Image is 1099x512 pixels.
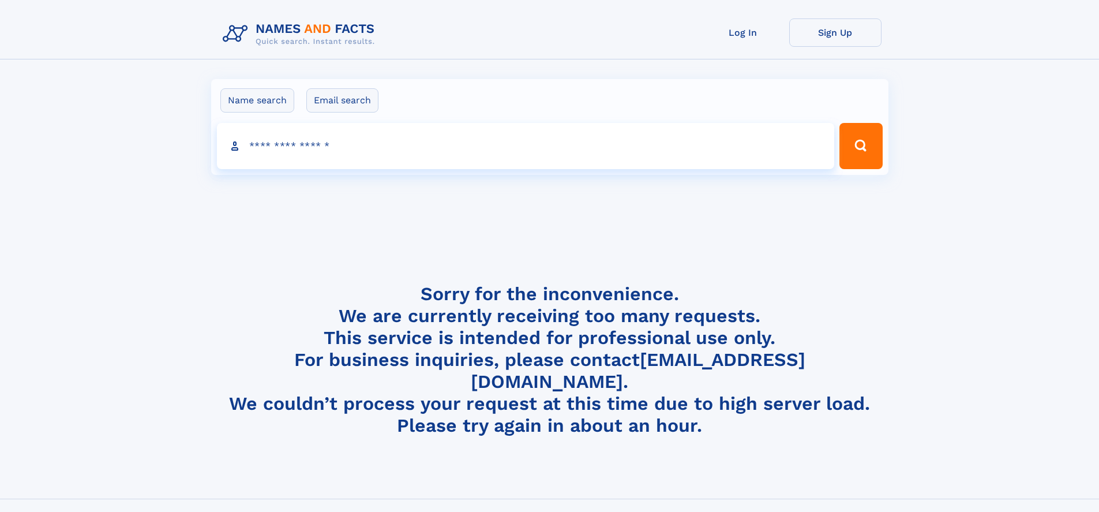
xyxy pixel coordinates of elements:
[217,123,835,169] input: search input
[697,18,789,47] a: Log In
[789,18,882,47] a: Sign Up
[220,88,294,113] label: Name search
[306,88,378,113] label: Email search
[471,349,805,393] a: [EMAIL_ADDRESS][DOMAIN_NAME]
[839,123,882,169] button: Search Button
[218,283,882,437] h4: Sorry for the inconvenience. We are currently receiving too many requests. This service is intend...
[218,18,384,50] img: Logo Names and Facts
